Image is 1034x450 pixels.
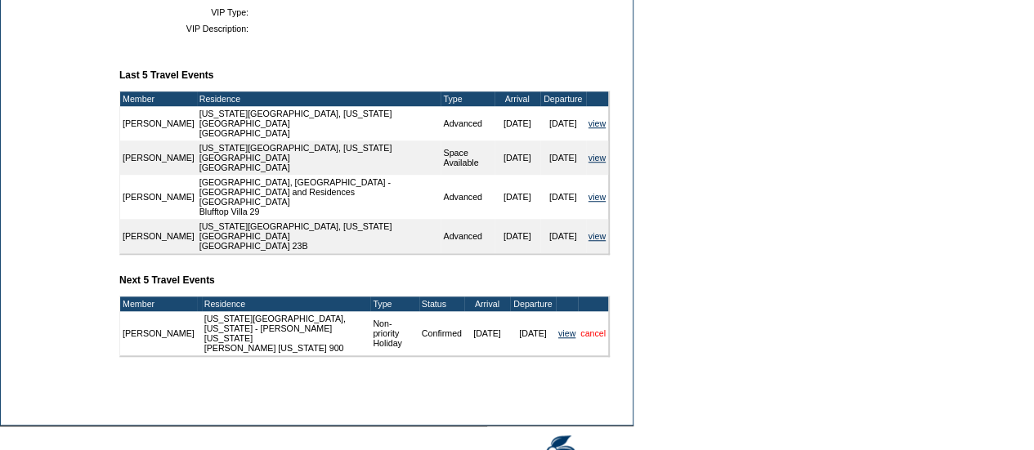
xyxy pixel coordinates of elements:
td: [PERSON_NAME] [120,140,197,175]
td: Arrival [464,296,510,311]
b: Last 5 Travel Events [119,69,213,81]
td: [DATE] [540,106,586,140]
td: [US_STATE][GEOGRAPHIC_DATA], [US_STATE] - [PERSON_NAME] [US_STATE] [PERSON_NAME] [US_STATE] 900 [202,311,371,355]
td: Departure [510,296,556,311]
td: VIP Type: [126,7,248,17]
a: view [589,118,606,128]
td: Type [441,91,494,106]
td: [US_STATE][GEOGRAPHIC_DATA], [US_STATE][GEOGRAPHIC_DATA] [GEOGRAPHIC_DATA] 23B [197,219,441,253]
td: [DATE] [495,219,540,253]
td: Advanced [441,175,494,219]
a: view [558,328,575,338]
td: [PERSON_NAME] [120,175,197,219]
td: [US_STATE][GEOGRAPHIC_DATA], [US_STATE][GEOGRAPHIC_DATA] [GEOGRAPHIC_DATA] [197,140,441,175]
td: [DATE] [464,311,510,355]
td: [US_STATE][GEOGRAPHIC_DATA], [US_STATE][GEOGRAPHIC_DATA] [GEOGRAPHIC_DATA] [197,106,441,140]
td: Advanced [441,219,494,253]
td: [DATE] [540,219,586,253]
a: view [589,192,606,202]
td: [PERSON_NAME] [120,219,197,253]
td: Space Available [441,140,494,175]
td: [DATE] [510,311,556,355]
td: [GEOGRAPHIC_DATA], [GEOGRAPHIC_DATA] - [GEOGRAPHIC_DATA] and Residences [GEOGRAPHIC_DATA] Bluffto... [197,175,441,219]
td: Arrival [495,91,540,106]
td: [PERSON_NAME] [120,106,197,140]
td: [DATE] [495,175,540,219]
a: view [589,153,606,163]
td: [PERSON_NAME] [120,311,197,355]
td: Member [120,91,197,106]
td: Confirmed [419,311,464,355]
td: Residence [202,296,371,311]
td: [DATE] [540,140,586,175]
td: [DATE] [495,106,540,140]
a: cancel [580,328,606,338]
td: [DATE] [495,140,540,175]
td: [DATE] [540,175,586,219]
td: Departure [540,91,586,106]
td: VIP Description: [126,24,248,33]
td: Advanced [441,106,494,140]
td: Non-priority Holiday [370,311,419,355]
td: Residence [197,91,441,106]
td: Member [120,296,197,311]
a: view [589,231,606,241]
td: Status [419,296,464,311]
td: Type [370,296,419,311]
b: Next 5 Travel Events [119,274,215,286]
